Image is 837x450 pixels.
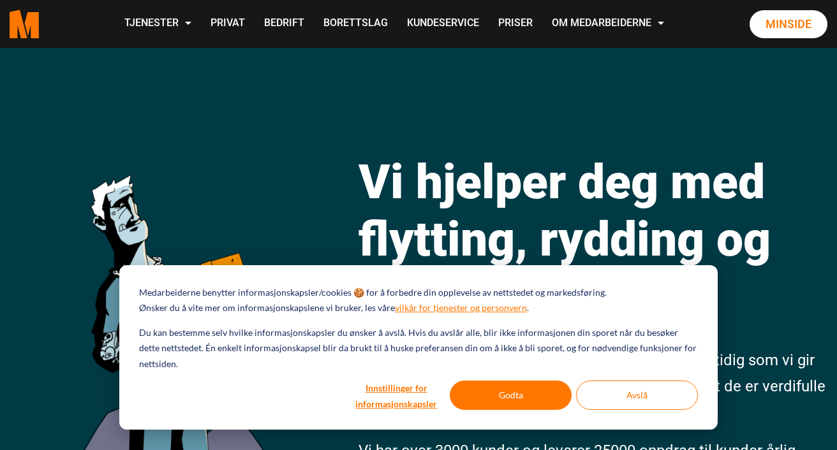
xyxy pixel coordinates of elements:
p: Medarbeiderne benytter informasjonskapsler/cookies 🍪 for å forbedre din opplevelse av nettstedet ... [139,285,607,301]
p: Ønsker du å vite mer om informasjonskapslene vi bruker, les våre . [139,300,529,316]
button: Avslå [576,381,698,410]
button: Innstillinger for informasjonskapsler [347,381,445,410]
a: Privat [201,1,255,47]
a: vilkår for tjenester og personvern [395,300,527,316]
a: Priser [489,1,542,47]
p: Du kan bestemme selv hvilke informasjonskapsler du ønsker å avslå. Hvis du avslår alle, blir ikke... [139,325,698,372]
a: Tjenester [115,1,201,47]
a: Bedrift [255,1,314,47]
a: Minside [750,10,827,38]
h1: Vi hjelper deg med flytting, rydding og avfallskjøring [359,153,827,325]
div: Cookie banner [119,265,718,430]
a: Kundeservice [397,1,489,47]
a: Borettslag [314,1,397,47]
button: Godta [450,381,572,410]
a: Om Medarbeiderne [542,1,674,47]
